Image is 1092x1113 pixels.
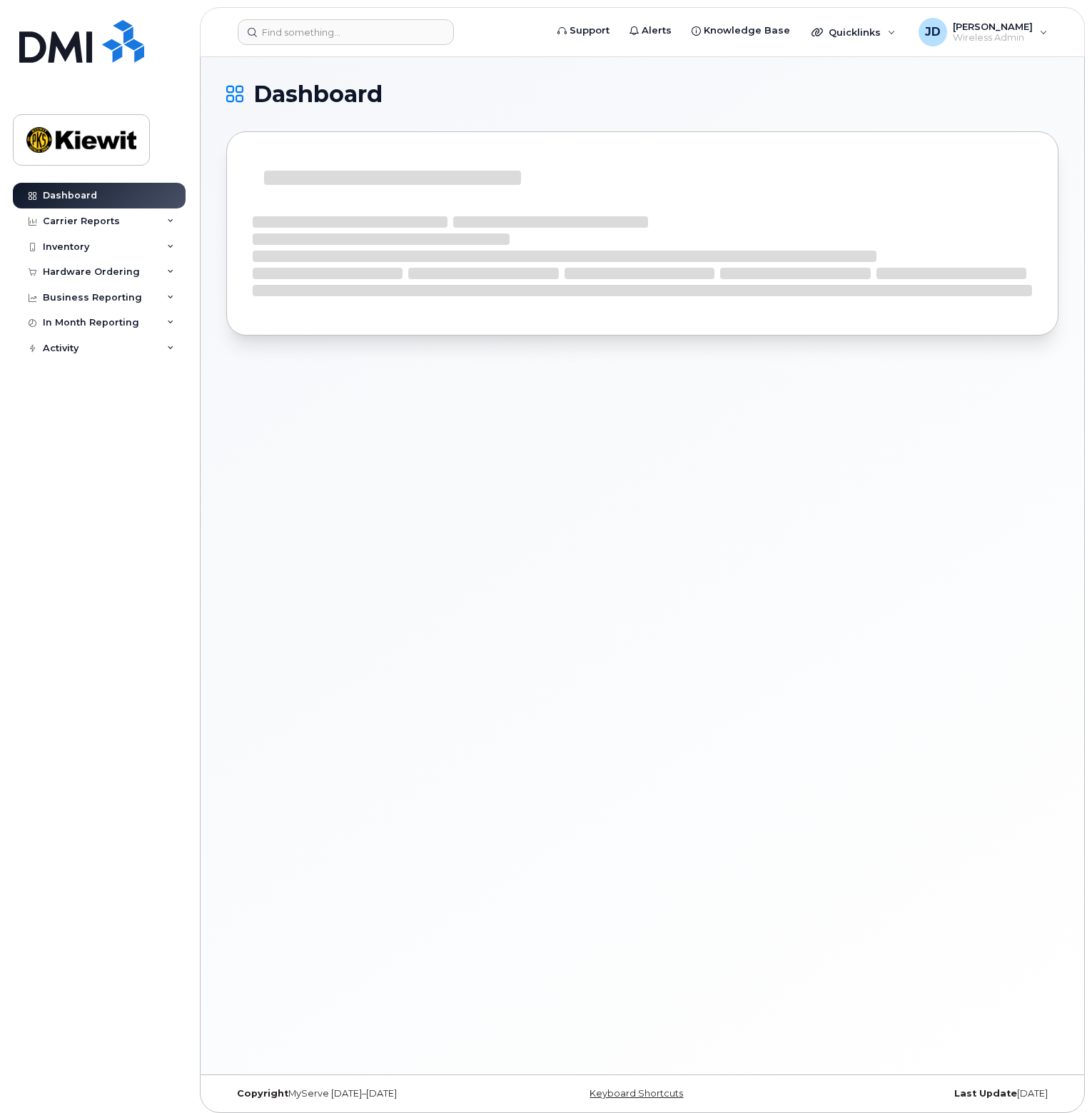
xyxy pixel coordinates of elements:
a: Keyboard Shortcuts [590,1088,683,1099]
div: MyServe [DATE]–[DATE] [226,1088,504,1099]
span: Dashboard [253,84,383,105]
strong: Last Update [954,1088,1017,1099]
strong: Copyright [237,1088,288,1099]
div: [DATE] [781,1088,1058,1099]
